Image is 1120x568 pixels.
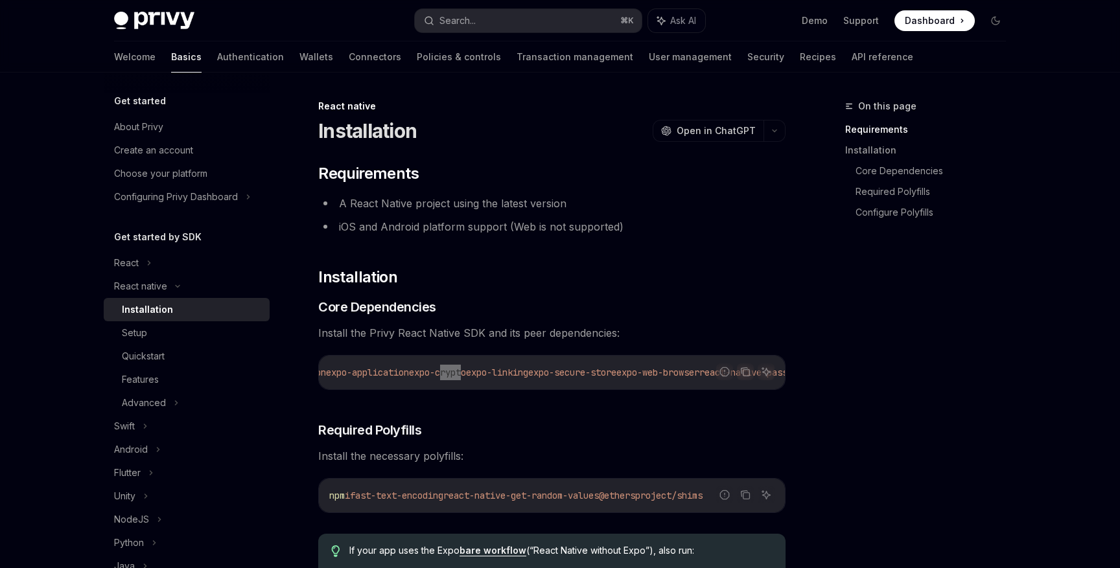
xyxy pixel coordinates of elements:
[104,298,270,321] a: Installation
[466,367,528,378] span: expo-linking
[318,194,786,212] li: A React Native project using the latest version
[326,367,409,378] span: expo-application
[716,486,733,503] button: Report incorrect code
[122,302,173,317] div: Installation
[985,10,1006,31] button: Toggle dark mode
[331,545,340,557] svg: Tip
[114,12,194,30] img: dark logo
[345,490,350,501] span: i
[114,189,238,205] div: Configuring Privy Dashboard
[114,142,193,158] div: Create an account
[104,321,270,345] a: Setup
[114,119,163,135] div: About Privy
[616,367,699,378] span: expo-web-browser
[843,14,879,27] a: Support
[217,41,284,73] a: Authentication
[747,41,784,73] a: Security
[122,395,166,411] div: Advanced
[517,41,633,73] a: Transaction management
[114,442,148,457] div: Android
[856,202,1016,223] a: Configure Polyfills
[122,348,165,364] div: Quickstart
[122,325,147,341] div: Setup
[318,267,397,288] span: Installation
[653,120,764,142] button: Open in ChatGPT
[104,162,270,185] a: Choose your platform
[894,10,975,31] a: Dashboard
[114,166,207,181] div: Choose your platform
[104,115,270,139] a: About Privy
[737,363,754,380] button: Copy the contents from the code block
[460,545,526,556] a: bare workflow
[114,465,141,481] div: Flutter
[845,119,1016,140] a: Requirements
[409,367,466,378] span: expo-crypto
[737,486,754,503] button: Copy the contents from the code block
[800,41,836,73] a: Recipes
[104,368,270,391] a: Features
[114,93,166,109] h5: Get started
[620,16,634,26] span: ⌘ K
[677,124,756,137] span: Open in ChatGPT
[114,278,167,294] div: React native
[439,13,476,28] div: Search...
[114,229,202,245] h5: Get started by SDK
[350,490,443,501] span: fast-text-encoding
[443,490,599,501] span: react-native-get-random-values
[349,544,773,557] span: If your app uses the Expo (“React Native without Expo”), also run:
[856,161,1016,181] a: Core Dependencies
[318,163,419,184] span: Requirements
[114,255,139,271] div: React
[122,372,159,387] div: Features
[415,9,642,32] button: Search...⌘K
[802,14,828,27] a: Demo
[318,421,421,439] span: Required Polyfills
[318,447,786,465] span: Install the necessary polyfills:
[905,14,955,27] span: Dashboard
[649,41,732,73] a: User management
[699,367,808,378] span: react-native-passkeys
[318,100,786,113] div: React native
[318,218,786,236] li: iOS and Android platform support (Web is not supported)
[171,41,202,73] a: Basics
[104,345,270,368] a: Quickstart
[417,41,501,73] a: Policies & controls
[104,139,270,162] a: Create an account
[716,363,733,380] button: Report incorrect code
[845,140,1016,161] a: Installation
[528,367,616,378] span: expo-secure-store
[318,298,436,316] span: Core Dependencies
[114,41,156,73] a: Welcome
[852,41,913,73] a: API reference
[114,512,149,527] div: NodeJS
[599,490,703,501] span: @ethersproject/shims
[670,14,696,27] span: Ask AI
[329,490,345,501] span: npm
[318,119,417,142] h1: Installation
[858,98,916,114] span: On this page
[114,535,144,551] div: Python
[349,41,401,73] a: Connectors
[114,488,135,504] div: Unity
[856,181,1016,202] a: Required Polyfills
[318,324,786,342] span: Install the Privy React Native SDK and its peer dependencies:
[758,363,775,380] button: Ask AI
[114,418,135,434] div: Swift
[758,486,775,503] button: Ask AI
[648,9,705,32] button: Ask AI
[299,41,333,73] a: Wallets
